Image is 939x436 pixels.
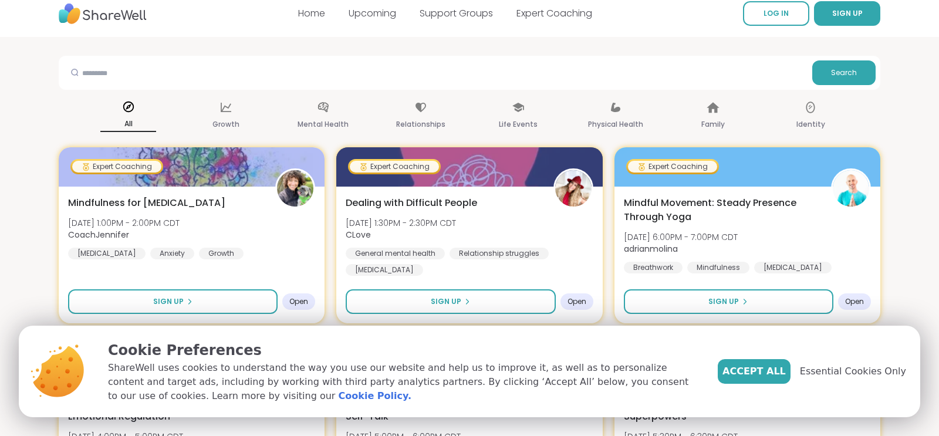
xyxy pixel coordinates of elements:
[108,340,699,361] p: Cookie Preferences
[431,296,461,307] span: Sign Up
[624,196,818,224] span: Mindful Movement: Steady Presence Through Yoga
[346,229,371,241] b: CLove
[516,6,592,20] a: Expert Coaching
[346,248,445,259] div: General mental health
[499,117,538,131] p: Life Events
[346,196,477,210] span: Dealing with Difficult People
[718,359,791,384] button: Accept All
[420,6,493,20] a: Support Groups
[831,67,857,78] span: Search
[764,8,789,18] span: LOG IN
[814,1,880,26] button: SIGN UP
[68,248,146,259] div: [MEDICAL_DATA]
[100,117,156,132] p: All
[812,60,876,85] button: Search
[346,264,423,276] div: [MEDICAL_DATA]
[72,161,161,173] div: Expert Coaching
[833,170,869,207] img: adrianmolina
[68,229,129,241] b: CoachJennifer
[796,117,825,131] p: Identity
[743,1,809,26] a: LOG IN
[277,170,313,207] img: CoachJennifer
[628,161,717,173] div: Expert Coaching
[346,217,456,229] span: [DATE] 1:30PM - 2:30PM CDT
[624,231,738,243] span: [DATE] 6:00PM - 7:00PM CDT
[153,296,184,307] span: Sign Up
[722,364,786,378] span: Accept All
[624,262,683,273] div: Breathwork
[845,297,864,306] span: Open
[687,262,749,273] div: Mindfulness
[150,248,194,259] div: Anxiety
[588,117,643,131] p: Physical Health
[349,6,396,20] a: Upcoming
[396,117,445,131] p: Relationships
[108,361,699,403] p: ShareWell uses cookies to understand the way you use our website and help us to improve it, as we...
[832,8,863,18] span: SIGN UP
[568,297,586,306] span: Open
[68,289,278,314] button: Sign Up
[68,217,180,229] span: [DATE] 1:00PM - 2:00PM CDT
[68,196,225,210] span: Mindfulness for [MEDICAL_DATA]
[701,117,725,131] p: Family
[624,243,678,255] b: adrianmolina
[708,296,739,307] span: Sign Up
[350,161,439,173] div: Expert Coaching
[339,389,411,403] a: Cookie Policy.
[450,248,549,259] div: Relationship struggles
[800,364,906,378] span: Essential Cookies Only
[212,117,239,131] p: Growth
[346,289,555,314] button: Sign Up
[199,248,244,259] div: Growth
[754,262,832,273] div: [MEDICAL_DATA]
[624,289,833,314] button: Sign Up
[298,6,325,20] a: Home
[289,297,308,306] span: Open
[298,117,349,131] p: Mental Health
[555,170,592,207] img: CLove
